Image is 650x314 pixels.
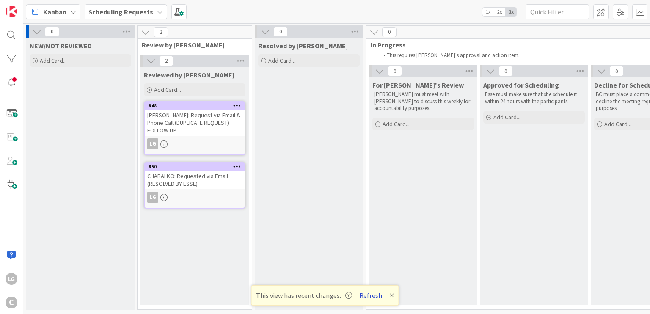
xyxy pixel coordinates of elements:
[145,110,245,136] div: [PERSON_NAME]: Request via Email & Phone Call (DUPLICATE REQUEST) FOLLOW UP
[482,8,494,16] span: 1x
[144,101,245,155] a: 848[PERSON_NAME]: Request via Email & Phone Call (DUPLICATE REQUEST) FOLLOW UPLG
[145,192,245,203] div: LG
[383,120,410,128] span: Add Card...
[6,273,17,285] div: LG
[149,103,245,109] div: 848
[147,192,158,203] div: LG
[6,297,17,308] div: C
[493,113,521,121] span: Add Card...
[258,41,348,50] span: Resolved by Esse
[604,120,631,128] span: Add Card...
[256,290,352,300] span: This view has recent changes.
[374,91,472,112] p: [PERSON_NAME] must meet with [PERSON_NAME] to discuss this weekly for accountability purposes.
[88,8,153,16] b: Scheduling Requests
[142,41,241,49] span: Review by Esse
[154,27,168,37] span: 2
[494,8,505,16] span: 2x
[145,102,245,110] div: 848
[145,163,245,189] div: 850CHABALKO: Requested via Email (RESOLVED BY ESSE)
[6,6,17,17] img: Visit kanbanzone.com
[499,66,513,76] span: 0
[372,81,464,89] span: For Breanna's Review
[30,41,92,50] span: NEW/NOT REVIEWED
[273,27,288,37] span: 0
[145,102,245,136] div: 848[PERSON_NAME]: Request via Email & Phone Call (DUPLICATE REQUEST) FOLLOW UP
[40,57,67,64] span: Add Card...
[382,27,397,37] span: 0
[145,138,245,149] div: LG
[145,163,245,171] div: 850
[154,86,181,94] span: Add Card...
[145,171,245,189] div: CHABALKO: Requested via Email (RESOLVED BY ESSE)
[159,56,174,66] span: 2
[356,290,385,301] button: Refresh
[505,8,517,16] span: 3x
[609,66,624,76] span: 0
[483,81,559,89] span: Approved for Scheduling
[144,162,245,209] a: 850CHABALKO: Requested via Email (RESOLVED BY ESSE)LG
[268,57,295,64] span: Add Card...
[45,27,59,37] span: 0
[144,71,234,79] span: Reviewed by Esse Soriano
[43,7,66,17] span: Kanban
[149,164,245,170] div: 850
[147,138,158,149] div: LG
[485,91,583,105] p: Esse must make sure that she schedule it within 24 hours with the participants.
[526,4,589,19] input: Quick Filter...
[388,66,402,76] span: 0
